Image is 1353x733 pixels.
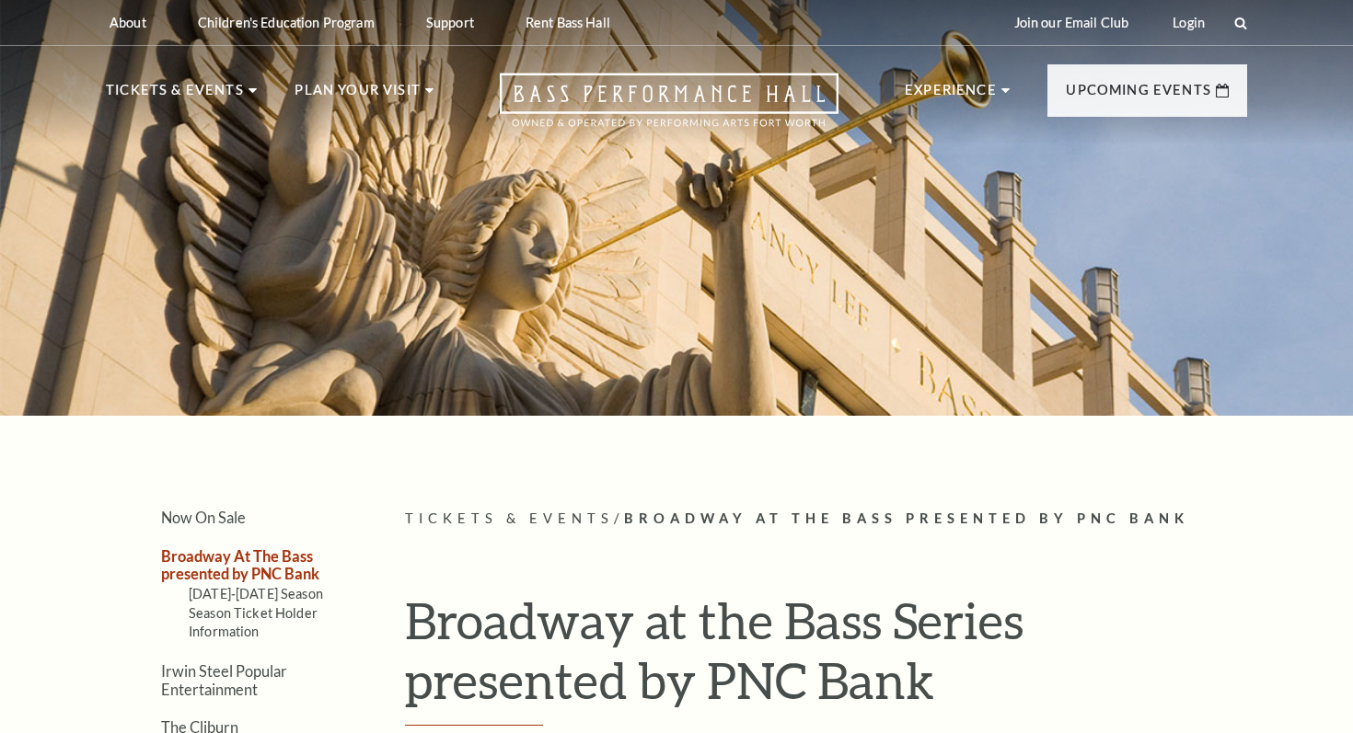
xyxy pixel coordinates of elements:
h1: Broadway at the Bass Series presented by PNC Bank [405,590,1247,726]
p: Upcoming Events [1066,79,1211,112]
a: [DATE]-[DATE] Season [189,586,323,601]
p: / [405,508,1247,531]
p: Experience [905,79,997,112]
p: Plan Your Visit [295,79,421,112]
p: Children's Education Program [198,15,375,30]
p: Rent Bass Hall [526,15,610,30]
p: Tickets & Events [106,79,244,112]
p: Support [426,15,474,30]
a: Broadway At The Bass presented by PNC Bank [161,547,319,582]
p: About [110,15,146,30]
span: Broadway At The Bass presented by PNC Bank [624,510,1189,526]
a: Irwin Steel Popular Entertainment [161,662,287,697]
a: Season Ticket Holder Information [189,605,318,639]
a: Now On Sale [161,509,246,526]
span: Tickets & Events [405,510,614,526]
